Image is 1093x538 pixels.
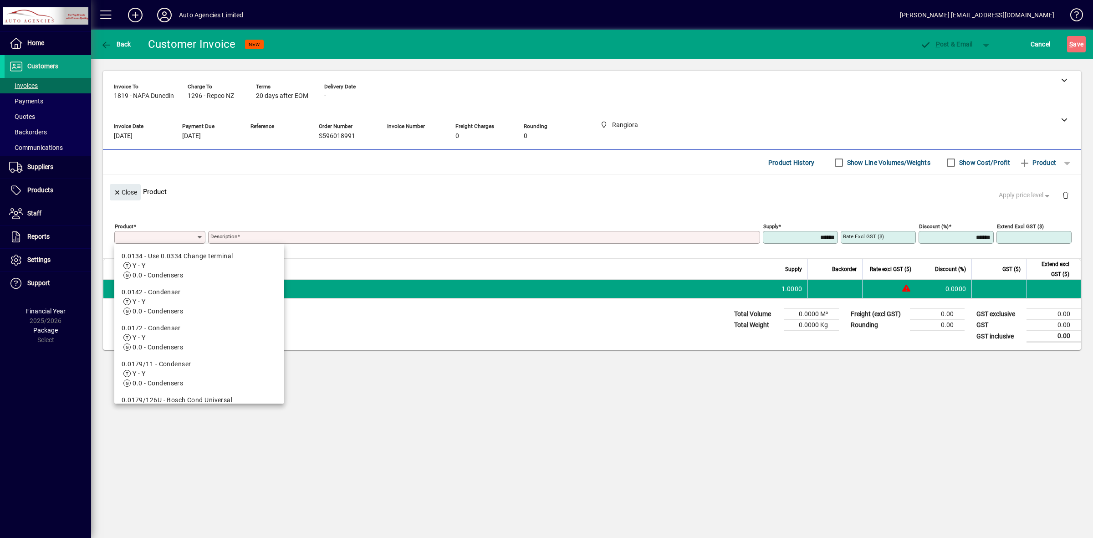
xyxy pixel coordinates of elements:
span: 0.0 - Condensers [133,307,183,315]
span: Backorder [832,264,857,274]
td: Rounding [846,320,910,331]
div: 0.0134 - Use 0.0334 Change terminal [122,251,277,261]
button: Cancel [1028,36,1053,52]
td: 0.0000 [917,280,971,298]
mat-label: Description [210,233,237,240]
span: - [387,133,389,140]
button: Delete [1055,184,1077,206]
span: ost & Email [920,41,973,48]
app-page-header-button: Delete [1055,191,1077,199]
span: 1.0000 [781,284,802,293]
span: P [936,41,940,48]
button: Add [121,7,150,23]
td: 0.00 [1027,309,1081,320]
div: Product [103,175,1081,208]
span: Reports [27,233,50,240]
mat-label: Rate excl GST ($) [843,233,884,240]
span: 0 [524,133,527,140]
a: Knowledge Base [1063,2,1082,31]
a: Staff [5,202,91,225]
span: Home [27,39,44,46]
span: Customers [27,62,58,70]
td: GST inclusive [972,331,1027,342]
div: Customer Invoice [148,37,236,51]
div: 0.0179/126U - Bosch Cond Universal [122,395,277,405]
td: 0.0000 Kg [784,320,839,331]
mat-label: Extend excl GST ($) [997,223,1044,230]
div: 0.0179/11 - Condenser [122,359,277,369]
span: Rate excl GST ($) [870,264,911,274]
td: Total Weight [730,320,784,331]
label: Show Line Volumes/Weights [845,158,930,167]
span: Supply [785,264,802,274]
span: Invoices [9,82,38,89]
a: Invoices [5,78,91,93]
a: Backorders [5,124,91,140]
app-page-header-button: Back [91,36,141,52]
span: Y - Y [133,262,145,269]
span: GST ($) [1002,264,1021,274]
div: [PERSON_NAME] [EMAIL_ADDRESS][DOMAIN_NAME] [900,8,1054,22]
span: Settings [27,256,51,263]
span: Suppliers [27,163,53,170]
span: Backorders [9,128,47,136]
a: Products [5,179,91,202]
span: Close [113,185,137,200]
span: S596018991 [319,133,355,140]
td: 0.00 [910,320,965,331]
span: Y - Y [133,298,145,305]
mat-option: 0.0179/11 - Condenser [114,356,284,392]
span: Payments [9,97,43,105]
span: Apply price level [999,190,1052,200]
mat-option: 0.0134 - Use 0.0334 Change terminal [114,248,284,284]
span: 0.0 - Condensers [133,379,183,387]
span: Quotes [9,113,35,120]
a: Quotes [5,109,91,124]
td: Freight (excl GST) [846,309,910,320]
span: Extend excl GST ($) [1032,259,1069,279]
span: Back [101,41,131,48]
mat-label: Product [115,223,133,230]
a: Home [5,32,91,55]
td: Total Volume [730,309,784,320]
td: 0.0000 M³ [784,309,839,320]
a: Payments [5,93,91,109]
button: Post & Email [915,36,977,52]
span: 0.0 - Condensers [133,272,183,279]
span: 1296 - Repco NZ [188,92,234,100]
span: Y - Y [133,370,145,377]
span: S [1069,41,1073,48]
button: Profile [150,7,179,23]
mat-label: Supply [763,223,778,230]
span: 0.0 - Condensers [133,343,183,351]
span: Y - Y [133,334,145,341]
button: Save [1067,36,1086,52]
td: 0.00 [1027,331,1081,342]
span: 1819 - NAPA Dunedin [114,92,174,100]
mat-label: Discount (%) [919,223,949,230]
span: Support [27,279,50,287]
td: 0.00 [1027,320,1081,331]
span: ave [1069,37,1083,51]
td: 0.00 [910,309,965,320]
span: [DATE] [182,133,201,140]
button: Close [110,184,141,200]
mat-option: 0.0172 - Condenser [114,320,284,356]
td: GST [972,320,1027,331]
span: 20 days after EOM [256,92,308,100]
div: 0.0172 - Condenser [122,323,277,333]
span: 0 [455,133,459,140]
a: Communications [5,140,91,155]
button: Product History [765,154,818,171]
button: Apply price level [995,187,1055,204]
a: Settings [5,249,91,272]
mat-option: 0.0179/126U - Bosch Cond Universal [114,392,284,428]
span: Financial Year [26,307,66,315]
span: - [324,92,326,100]
a: Suppliers [5,156,91,179]
app-page-header-button: Close [107,188,143,196]
span: Staff [27,210,41,217]
label: Show Cost/Profit [957,158,1010,167]
span: Communications [9,144,63,151]
span: Package [33,327,58,334]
